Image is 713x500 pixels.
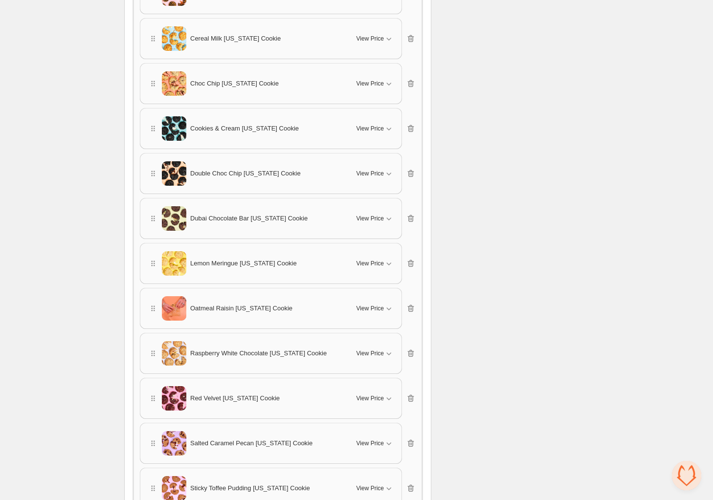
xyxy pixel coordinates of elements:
[356,304,384,312] span: View Price
[190,124,299,133] span: Cookies & Cream [US_STATE] Cookie
[190,259,297,268] span: Lemon Meringue [US_STATE] Cookie
[351,391,400,406] button: View Price
[351,480,400,496] button: View Price
[162,251,186,276] img: Lemon Meringue New York Cookie
[351,31,400,46] button: View Price
[190,34,281,43] span: Cereal Milk [US_STATE] Cookie
[356,260,384,267] span: View Price
[190,304,292,313] span: Oatmeal Raisin [US_STATE] Cookie
[190,393,280,403] span: Red Velvet [US_STATE] Cookie
[190,214,308,223] span: Dubai Chocolate Bar [US_STATE] Cookie
[162,341,186,366] img: Raspberry White Chocolate New York Cookie
[351,76,400,91] button: View Price
[190,79,279,88] span: Choc Chip [US_STATE] Cookie
[162,71,186,96] img: Choc Chip New York Cookie
[351,211,400,226] button: View Price
[162,296,186,321] img: Oatmeal Raisin New York Cookie
[190,483,310,493] span: Sticky Toffee Pudding [US_STATE] Cookie
[190,348,327,358] span: Raspberry White Chocolate [US_STATE] Cookie
[162,431,186,456] img: Salted Caramel Pecan New York Cookie
[162,206,186,231] img: Dubai Chocolate Bar New York Cookie
[356,394,384,402] span: View Price
[356,170,384,177] span: View Price
[190,169,301,178] span: Double Choc Chip [US_STATE] Cookie
[356,80,384,87] span: View Price
[351,435,400,451] button: View Price
[162,386,186,411] img: Red Velvet New York Cookie
[356,439,384,447] span: View Price
[356,35,384,43] span: View Price
[351,256,400,271] button: View Price
[356,484,384,492] span: View Price
[351,121,400,136] button: View Price
[356,215,384,222] span: View Price
[162,116,186,141] img: Cookies & Cream New York Cookie
[356,125,384,132] span: View Price
[190,438,312,448] span: Salted Caramel Pecan [US_STATE] Cookie
[162,161,186,186] img: Double Choc Chip New York Cookie
[162,26,186,51] img: Cereal Milk New York Cookie
[351,346,400,361] button: View Price
[356,349,384,357] span: View Price
[351,301,400,316] button: View Price
[351,166,400,181] button: View Price
[672,461,701,490] div: Open chat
